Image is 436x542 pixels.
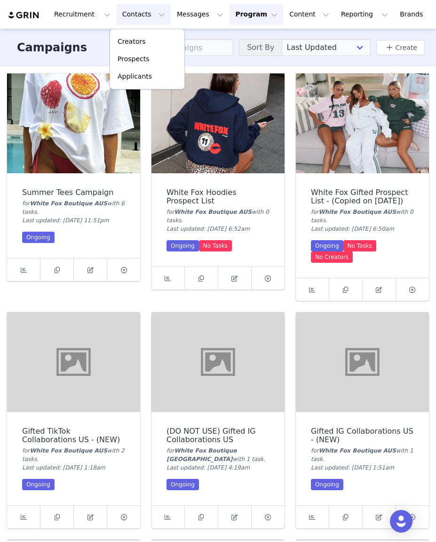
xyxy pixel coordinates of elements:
[296,73,429,173] img: White Fox Gifted Prospect List - (Copied on Sep 25, 2025)
[22,188,125,197] div: Summer Tees Campaign
[166,463,270,472] div: Last updated: [DATE] 4:19am
[30,200,107,207] span: White Fox Boutique AUS
[118,54,149,64] p: Prospects
[311,479,343,490] div: Ongoing
[311,225,414,233] div: Last updated: [DATE] 6:50am
[7,73,140,173] img: Summer Tees Campaign
[376,40,425,55] button: Create
[394,4,431,25] a: Brands
[318,209,396,215] span: White Fox Boutique AUS
[311,251,353,263] div: No Creators
[22,446,125,463] div: for with 2 task .
[323,217,325,224] span: s
[311,208,414,225] div: for with 0 task .
[22,427,125,444] div: Gifted TikTok Collaborations US - (NEW)
[34,456,37,462] span: s
[311,427,414,444] div: Gifted IG Collaborations US - (NEW)
[166,446,270,463] div: for with 1 task .
[166,240,199,251] div: Ongoing
[390,510,412,533] div: Open Intercom Messenger
[199,240,232,251] div: No Tasks
[311,188,414,205] div: White Fox Gifted Prospect List - (Copied on [DATE])
[118,37,146,47] p: Creators
[22,232,55,243] div: Ongoing
[166,447,237,462] span: White Fox Boutique [GEOGRAPHIC_DATA]
[166,225,270,233] div: Last updated: [DATE] 6:52am
[335,4,394,25] button: Reporting
[22,479,55,490] div: Ongoing
[22,463,125,472] div: Last updated: [DATE] 1:18am
[17,39,87,56] h3: Campaigns
[22,199,125,216] div: for with 6 task .
[151,73,285,173] img: White Fox Hoodies Prospect List
[8,11,40,20] img: grin logo
[22,216,125,225] div: Last updated: [DATE] 11:51pm
[311,240,343,251] div: Ongoing
[174,209,251,215] span: White Fox Boutique AUS
[284,4,335,25] button: Content
[166,208,270,225] div: for with 0 task .
[384,42,417,53] a: Create
[166,427,270,444] div: (DO NOT USE) Gifted IG Collaborations US
[171,4,229,25] button: Messages
[7,312,140,412] img: Gifted TikTok Collaborations US - (NEW)
[166,188,270,205] div: White Fox Hoodies Prospect List
[343,240,376,251] div: No Tasks
[48,4,116,25] button: Recruitment
[311,463,414,472] div: Last updated: [DATE] 1:51am
[311,446,414,463] div: for with 1 task .
[178,217,181,224] span: s
[318,447,396,454] span: White Fox Boutique AUS
[296,312,429,412] img: Gifted IG Collaborations US - (NEW)
[117,4,171,25] button: Contacts
[34,209,37,215] span: s
[151,312,285,412] img: (DO NOT USE) Gifted IG Collaborations US
[230,4,283,25] button: Program
[118,72,152,81] p: Applicants
[166,479,199,490] div: Ongoing
[30,447,107,454] span: White Fox Boutique AUS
